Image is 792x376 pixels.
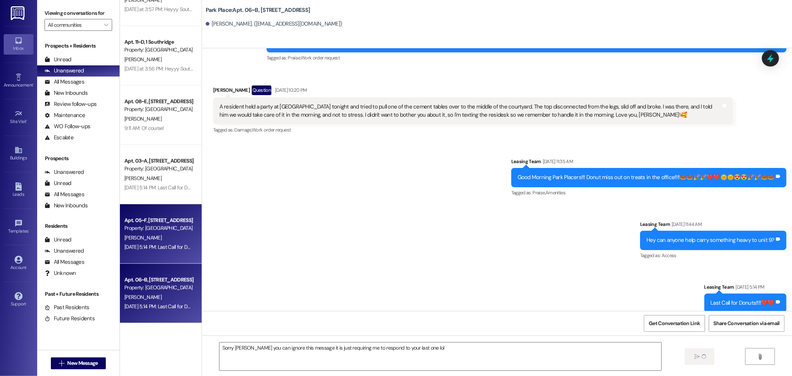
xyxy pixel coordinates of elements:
[45,111,85,119] div: Maintenance
[213,85,733,97] div: [PERSON_NAME]
[67,359,98,367] span: New Message
[646,236,775,244] div: Hey can anyone help carry something heavy to unit 9?
[45,123,90,130] div: WO Follow-ups
[124,175,162,182] span: [PERSON_NAME]
[4,34,33,54] a: Inbox
[45,7,112,19] label: Viewing conversations for
[45,247,84,255] div: Unanswered
[4,180,33,200] a: Leads
[511,158,786,168] div: Leasing Team
[37,222,120,230] div: Residents
[45,304,89,311] div: Past Residents
[45,168,84,176] div: Unanswered
[124,217,193,224] div: Apt. 05~F, [STREET_ADDRESS]
[252,127,291,133] span: Work order request
[45,315,95,322] div: Future Residents
[124,244,217,250] div: [DATE] 5:14 PM: Last Call for Donuts!!!!❤️❤️
[704,283,787,294] div: Leasing Team
[4,253,33,273] a: Account
[757,354,763,360] i: 
[288,55,301,61] span: Praise ,
[37,155,120,162] div: Prospects
[533,189,545,196] span: Praise ,
[252,85,271,95] div: Question
[45,56,71,64] div: Unread
[545,189,566,196] span: Amenities
[273,86,307,94] div: [DATE] 10:20 PM
[124,224,193,232] div: Property: [GEOGRAPHIC_DATA]
[213,124,733,135] div: Tagged as:
[124,125,164,132] div: 9:11 AM: Of course!
[511,187,786,198] div: Tagged as:
[267,52,786,63] div: Tagged as:
[695,354,700,360] i: 
[124,184,217,191] div: [DATE] 5:14 PM: Last Call for Donuts!!!!❤️❤️
[640,250,786,261] div: Tagged as:
[45,134,74,142] div: Escalate
[301,55,340,61] span: Work order request
[45,258,84,266] div: All Messages
[45,202,88,210] div: New Inbounds
[45,100,97,108] div: Review follow-ups
[124,38,193,46] div: Apt. 11~D, 1 Southridge
[124,106,193,113] div: Property: [GEOGRAPHIC_DATA]
[124,284,193,292] div: Property: [GEOGRAPHIC_DATA]
[124,46,193,54] div: Property: [GEOGRAPHIC_DATA]
[124,116,162,122] span: [PERSON_NAME]
[670,220,702,228] div: [DATE] 11:44 AM
[662,252,677,259] span: Access
[45,269,76,277] div: Unknown
[4,144,33,164] a: Buildings
[649,320,700,327] span: Get Conversation Link
[206,20,342,28] div: [PERSON_NAME]. ([EMAIL_ADDRESS][DOMAIN_NAME])
[219,343,661,370] textarea: Sorry [PERSON_NAME] you can ignore this message it is just requiring me to respond to your last o...
[104,22,108,28] i: 
[124,6,440,13] div: [DATE] at 3:57 PM: Heyyy Southridgers! We will need to turn off the water for about 30 min starti...
[124,303,217,310] div: [DATE] 5:14 PM: Last Call for Donuts!!!!❤️❤️
[235,127,252,133] span: Damage ,
[29,227,30,233] span: •
[124,157,193,165] div: Apt. 03~A, [STREET_ADDRESS]
[48,19,100,31] input: All communities
[518,174,775,181] div: Good Morning Park Placers!!! Donut miss out on treats in the office!!!!🍩🍩🎉🎉❤️❤️🌞🌞😍😍🎉🎉🍩🍩
[59,360,64,366] i: 
[45,67,84,75] div: Unanswered
[45,191,84,198] div: All Messages
[124,294,162,301] span: [PERSON_NAME]
[37,290,120,298] div: Past + Future Residents
[45,78,84,86] div: All Messages
[124,98,193,106] div: Apt. 08~E, [STREET_ADDRESS]
[4,290,33,310] a: Support
[709,315,785,332] button: Share Conversation via email
[206,6,310,14] b: Park Place: Apt. 06~B, [STREET_ADDRESS]
[124,65,441,72] div: [DATE] at 3:56 PM: Heyyy Southridgers! We will need to turn off the water for about 30 min starti...
[33,81,34,87] span: •
[4,107,33,127] a: Site Visit •
[714,320,780,327] span: Share Conversation via email
[541,158,573,165] div: [DATE] 11:35 AM
[45,179,71,187] div: Unread
[45,89,88,97] div: New Inbounds
[4,217,33,237] a: Templates •
[51,357,106,369] button: New Message
[640,220,786,231] div: Leasing Team
[219,103,721,119] div: A resident held a party at [GEOGRAPHIC_DATA] tonight and tried to pull one of the cement tables o...
[734,283,765,291] div: [DATE] 5:14 PM
[124,276,193,284] div: Apt. 06~B, [STREET_ADDRESS]
[37,42,120,50] div: Prospects + Residents
[27,118,28,123] span: •
[124,234,162,241] span: [PERSON_NAME]
[124,56,162,63] span: [PERSON_NAME]
[644,315,705,332] button: Get Conversation Link
[45,236,71,244] div: Unread
[711,299,775,307] div: Last Call for Donuts!!!!❤️❤️
[124,165,193,173] div: Property: [GEOGRAPHIC_DATA]
[11,6,26,20] img: ResiDesk Logo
